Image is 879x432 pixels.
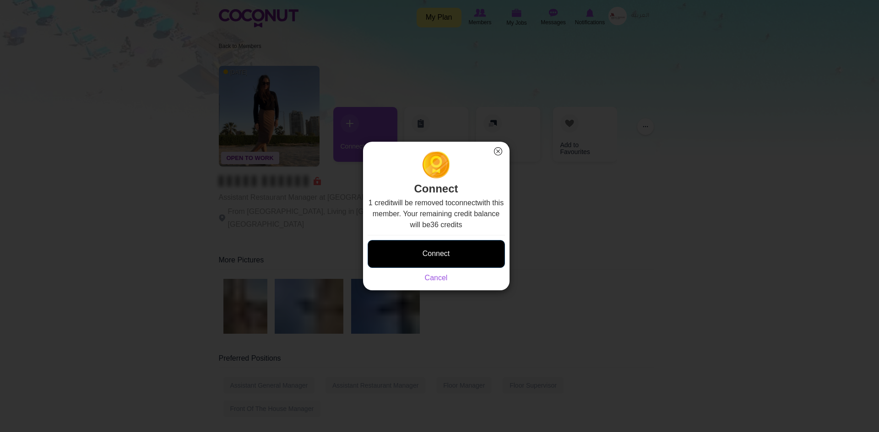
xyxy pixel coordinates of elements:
b: 36 credits [430,221,462,229]
div: will be removed to with this member. Your remaining credit balance will be [368,197,505,283]
button: Connect [368,240,505,268]
b: 1 credit [369,199,392,207]
h2: Connect [368,151,505,197]
a: Cancel [425,274,448,282]
button: Close [492,145,504,157]
b: connect [451,199,477,207]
